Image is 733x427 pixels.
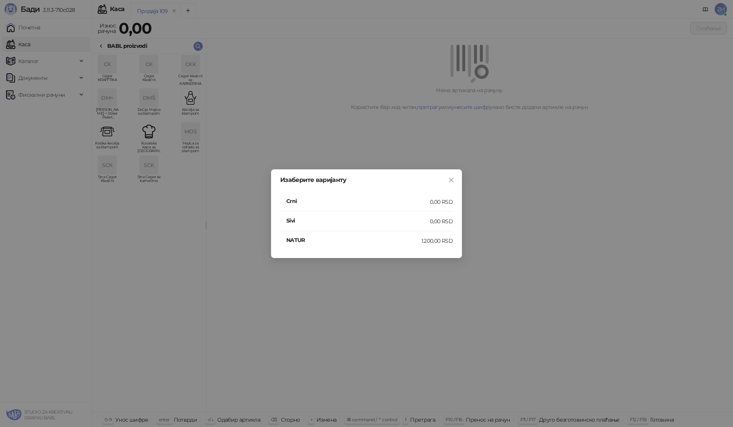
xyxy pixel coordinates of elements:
[445,174,457,186] button: Close
[430,217,453,226] div: 0,00 RSD
[445,177,457,183] span: Close
[430,198,453,206] div: 0,00 RSD
[448,177,454,183] span: close
[280,177,453,183] div: Изаберите варијанту
[286,236,421,244] h4: NATUR
[421,237,453,245] div: 1.200,00 RSD
[286,197,430,205] h4: Crni
[286,216,430,225] h4: Sivi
